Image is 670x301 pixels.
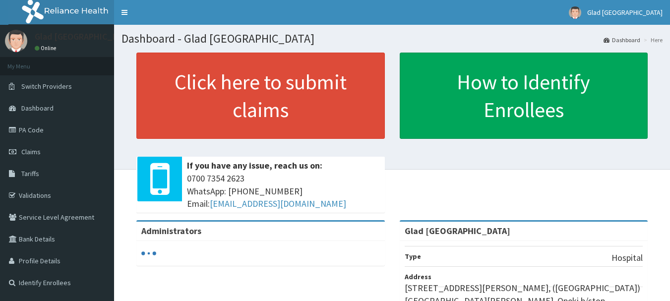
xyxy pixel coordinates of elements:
a: Online [35,45,59,52]
b: Type [405,252,421,261]
p: Glad [GEOGRAPHIC_DATA] [35,32,136,41]
span: Switch Providers [21,82,72,91]
li: Here [641,36,663,44]
h1: Dashboard - Glad [GEOGRAPHIC_DATA] [122,32,663,45]
span: Claims [21,147,41,156]
img: User Image [569,6,581,19]
span: Dashboard [21,104,54,113]
p: Hospital [611,251,643,264]
a: Dashboard [604,36,640,44]
a: How to Identify Enrollees [400,53,648,139]
span: Glad [GEOGRAPHIC_DATA] [587,8,663,17]
b: If you have any issue, reach us on: [187,160,322,171]
b: Administrators [141,225,201,237]
span: Tariffs [21,169,39,178]
img: User Image [5,30,27,52]
strong: Glad [GEOGRAPHIC_DATA] [405,225,510,237]
a: Click here to submit claims [136,53,385,139]
a: [EMAIL_ADDRESS][DOMAIN_NAME] [210,198,346,209]
b: Address [405,272,431,281]
span: 0700 7354 2623 WhatsApp: [PHONE_NUMBER] Email: [187,172,380,210]
svg: audio-loading [141,246,156,261]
